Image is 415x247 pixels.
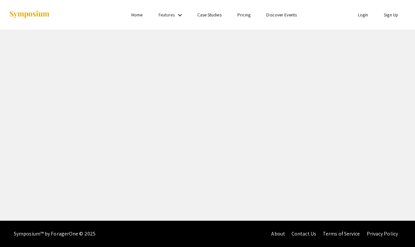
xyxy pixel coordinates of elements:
a: Case Studies [197,12,222,18]
a: Discover Events [266,12,297,18]
a: Sign Up [384,12,398,18]
a: Login [358,12,368,18]
a: Features [159,12,175,18]
a: Home [131,12,142,18]
mat-icon: Expand Features list [176,11,184,19]
a: Terms of Service [323,230,360,237]
a: Pricing [237,12,251,18]
a: Privacy Policy [367,230,398,237]
div: Symposium™ by ForagerOne © 2025 [14,221,96,247]
img: Symposium by ForagerOne [9,10,50,19]
a: Contact Us [292,230,316,237]
a: About [271,230,285,237]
